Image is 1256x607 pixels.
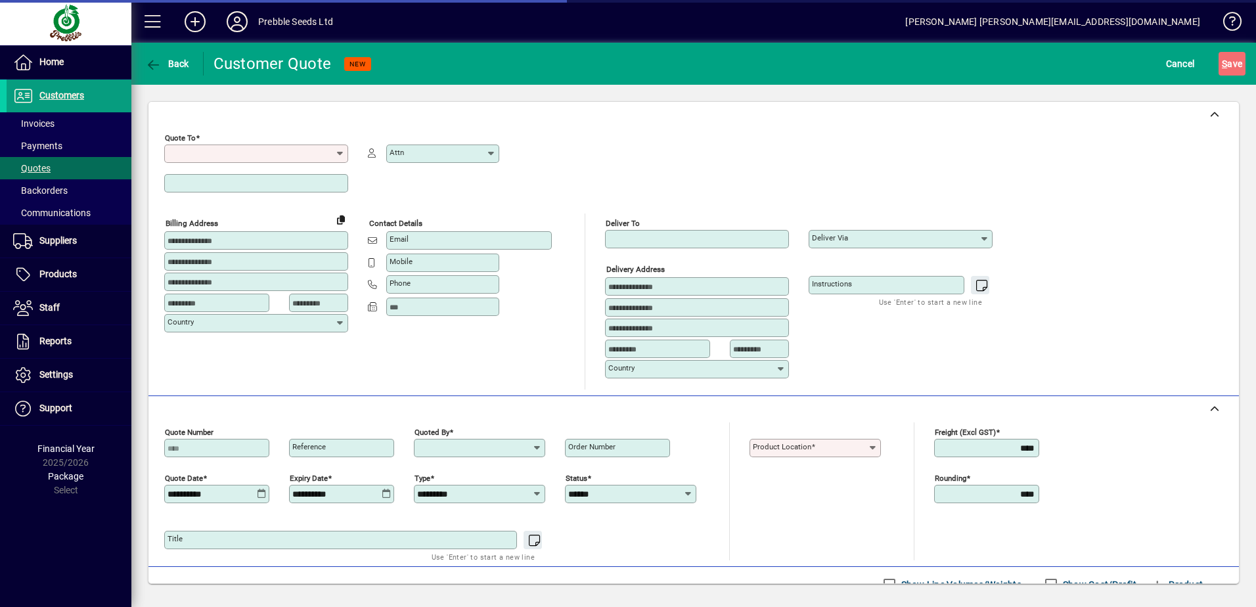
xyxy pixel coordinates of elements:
mat-label: Email [390,235,409,244]
mat-label: Quote date [165,473,203,482]
div: Prebble Seeds Ltd [258,11,333,32]
span: Package [48,471,83,482]
span: Quotes [13,163,51,173]
a: Settings [7,359,131,392]
mat-label: Attn [390,148,404,157]
a: Communications [7,202,131,224]
mat-label: Status [566,473,587,482]
mat-label: Order number [568,442,616,451]
button: Save [1219,52,1245,76]
button: Product [1143,573,1209,596]
span: Suppliers [39,235,77,246]
a: Quotes [7,157,131,179]
mat-label: Instructions [812,279,852,288]
span: Payments [13,141,62,151]
span: Products [39,269,77,279]
span: Staff [39,302,60,313]
mat-label: Quote To [165,133,196,143]
mat-label: Product location [753,442,811,451]
a: Reports [7,325,131,358]
a: Support [7,392,131,425]
mat-label: Deliver via [812,233,848,242]
div: Customer Quote [213,53,332,74]
mat-label: Quote number [165,427,213,436]
mat-label: Phone [390,279,411,288]
div: [PERSON_NAME] [PERSON_NAME][EMAIL_ADDRESS][DOMAIN_NAME] [905,11,1200,32]
span: Product [1150,574,1203,595]
span: Invoices [13,118,55,129]
button: Back [142,52,192,76]
a: Payments [7,135,131,157]
span: NEW [349,60,366,68]
span: S [1222,58,1227,69]
a: Staff [7,292,131,325]
mat-hint: Use 'Enter' to start a new line [879,294,982,309]
mat-label: Mobile [390,257,413,266]
mat-label: Quoted by [415,427,449,436]
app-page-header-button: Back [131,52,204,76]
mat-label: Expiry date [290,473,328,482]
label: Show Line Volumes/Weights [899,578,1021,591]
a: Knowledge Base [1213,3,1240,45]
mat-label: Country [168,317,194,326]
button: Profile [216,10,258,34]
a: Suppliers [7,225,131,258]
mat-label: Freight (excl GST) [935,427,996,436]
span: Home [39,56,64,67]
span: Customers [39,90,84,101]
span: Support [39,403,72,413]
span: Backorders [13,185,68,196]
span: Financial Year [37,443,95,454]
mat-hint: Use 'Enter' to start a new line [432,549,535,564]
a: Home [7,46,131,79]
button: Copy to Delivery address [330,209,351,230]
mat-label: Type [415,473,430,482]
a: Invoices [7,112,131,135]
button: Cancel [1163,52,1198,76]
a: Products [7,258,131,291]
span: Back [145,58,189,69]
span: Communications [13,208,91,218]
label: Show Cost/Profit [1060,578,1136,591]
a: Backorders [7,179,131,202]
button: Add [174,10,216,34]
mat-label: Deliver To [606,219,640,228]
mat-label: Title [168,534,183,543]
mat-label: Rounding [935,473,966,482]
mat-label: Country [608,363,635,372]
span: Cancel [1166,53,1195,74]
span: Reports [39,336,72,346]
mat-label: Reference [292,442,326,451]
span: ave [1222,53,1242,74]
span: Settings [39,369,73,380]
